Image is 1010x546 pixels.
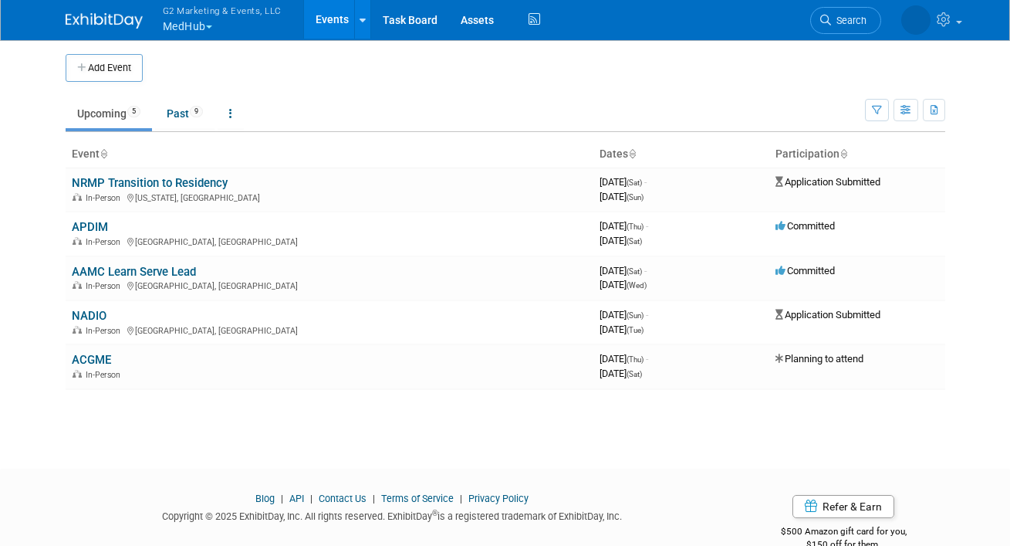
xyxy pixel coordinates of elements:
img: In-Person Event [73,326,82,334]
a: Past9 [155,99,214,128]
span: (Sat) [627,178,642,187]
span: Application Submitted [775,176,880,188]
span: | [277,493,287,504]
span: | [369,493,379,504]
span: 5 [127,106,140,117]
img: In-Person Event [73,370,82,378]
a: API [289,493,304,504]
span: (Thu) [627,355,643,364]
span: (Wed) [627,281,647,290]
th: Participation [769,141,945,168]
a: Refer & Earn [792,495,894,518]
span: - [644,265,647,276]
span: In-Person [86,193,125,203]
img: In-Person Event [73,193,82,201]
span: [DATE] [600,309,648,320]
span: Planning to attend [775,353,863,365]
span: [DATE] [600,353,648,365]
span: [DATE] [600,279,647,290]
span: In-Person [86,326,125,336]
span: 9 [190,106,203,117]
span: - [646,353,648,365]
a: AAMC Learn Serve Lead [72,265,196,279]
span: Application Submitted [775,309,880,320]
span: Committed [775,220,835,232]
span: (Thu) [627,222,643,231]
th: Event [66,141,593,168]
span: - [644,176,647,188]
span: (Sun) [627,311,643,320]
img: In-Person Event [73,237,82,245]
a: Privacy Policy [468,493,529,504]
span: Search [831,15,866,26]
a: ACGME [72,353,111,367]
a: Blog [255,493,275,504]
span: - [646,309,648,320]
span: | [306,493,316,504]
div: Copyright © 2025 ExhibitDay, Inc. All rights reserved. ExhibitDay is a registered trademark of Ex... [66,506,720,524]
span: (Sat) [627,267,642,276]
span: Committed [775,265,835,276]
div: [GEOGRAPHIC_DATA], [GEOGRAPHIC_DATA] [72,324,587,336]
a: NRMP Transition to Residency [72,176,228,190]
span: (Sat) [627,370,642,378]
span: In-Person [86,370,125,380]
div: [GEOGRAPHIC_DATA], [GEOGRAPHIC_DATA] [72,279,587,291]
span: (Tue) [627,326,643,334]
sup: ® [432,509,437,517]
a: Upcoming5 [66,99,152,128]
th: Dates [593,141,769,168]
a: Terms of Service [381,493,454,504]
span: [DATE] [600,220,648,232]
span: G2 Marketing & Events, LLC [163,2,282,19]
img: Nora McQuillan [901,5,931,35]
a: Sort by Participation Type [839,148,847,160]
span: In-Person [86,281,125,291]
a: NADIO [72,309,106,323]
span: [DATE] [600,235,642,246]
div: [US_STATE], [GEOGRAPHIC_DATA] [72,191,587,203]
span: (Sat) [627,237,642,246]
span: [DATE] [600,368,642,379]
button: Add Event [66,54,143,82]
span: | [456,493,466,504]
span: [DATE] [600,191,643,202]
span: [DATE] [600,265,647,276]
span: [DATE] [600,324,643,335]
a: Search [810,7,881,34]
a: Sort by Start Date [628,148,636,160]
div: [GEOGRAPHIC_DATA], [GEOGRAPHIC_DATA] [72,235,587,247]
span: In-Person [86,237,125,247]
img: In-Person Event [73,281,82,289]
img: ExhibitDay [66,13,143,29]
a: Contact Us [319,493,367,504]
span: - [646,220,648,232]
a: Sort by Event Name [100,148,107,160]
a: APDIM [72,220,108,234]
span: [DATE] [600,176,647,188]
span: (Sun) [627,193,643,202]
